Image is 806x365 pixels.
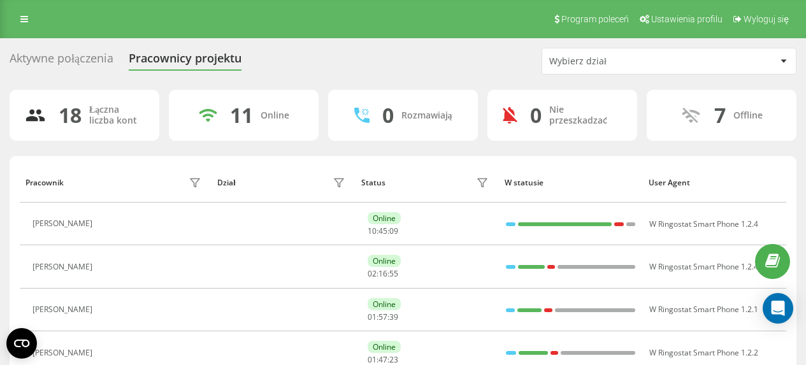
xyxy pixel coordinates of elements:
[59,103,82,127] div: 18
[368,227,398,236] div: : :
[649,347,758,358] span: W Ringostat Smart Phone 1.2.2
[32,348,96,357] div: [PERSON_NAME]
[368,354,377,365] span: 01
[10,52,113,71] div: Aktywne połączenia
[378,354,387,365] span: 47
[129,52,241,71] div: Pracownicy projektu
[744,14,789,24] span: Wyloguj się
[32,219,96,228] div: [PERSON_NAME]
[561,14,629,24] span: Program poleceń
[382,103,394,127] div: 0
[361,178,385,187] div: Status
[649,178,781,187] div: User Agent
[368,341,401,353] div: Online
[733,110,763,121] div: Offline
[25,178,64,187] div: Pracownik
[6,328,37,359] button: Open CMP widget
[89,104,144,126] div: Łączna liczba kont
[368,255,401,267] div: Online
[649,218,758,229] span: W Ringostat Smart Phone 1.2.4
[505,178,637,187] div: W statusie
[217,178,235,187] div: Dział
[368,225,377,236] span: 10
[549,104,622,126] div: Nie przeszkadzać
[651,14,723,24] span: Ustawienia profilu
[401,110,452,121] div: Rozmawiają
[378,268,387,279] span: 16
[549,56,702,67] div: Wybierz dział
[368,212,401,224] div: Online
[368,298,401,310] div: Online
[389,311,398,322] span: 39
[378,311,387,322] span: 57
[32,305,96,314] div: [PERSON_NAME]
[261,110,289,121] div: Online
[230,103,253,127] div: 11
[714,103,726,127] div: 7
[649,261,758,272] span: W Ringostat Smart Phone 1.2.4
[649,304,758,315] span: W Ringostat Smart Phone 1.2.1
[763,293,793,324] div: Open Intercom Messenger
[368,269,398,278] div: : :
[378,225,387,236] span: 45
[389,354,398,365] span: 23
[368,355,398,364] div: : :
[530,103,542,127] div: 0
[389,225,398,236] span: 09
[368,311,377,322] span: 01
[32,262,96,271] div: [PERSON_NAME]
[389,268,398,279] span: 55
[368,268,377,279] span: 02
[368,313,398,322] div: : :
